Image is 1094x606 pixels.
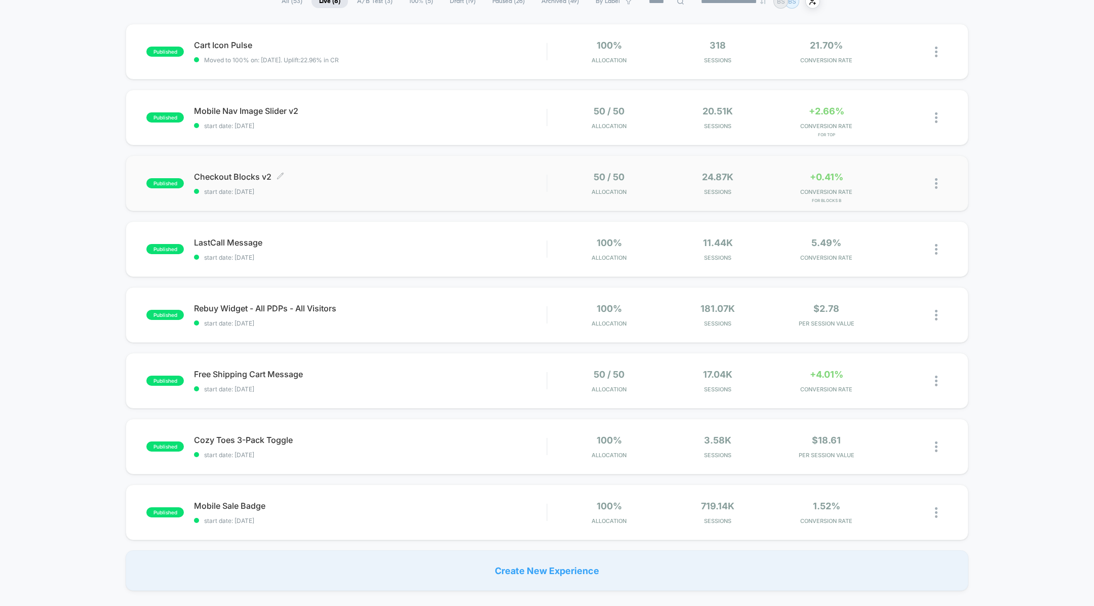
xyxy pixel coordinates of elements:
span: $2.78 [813,303,839,314]
span: 181.07k [700,303,735,314]
span: start date: [DATE] [194,188,546,195]
span: 719.14k [701,501,734,511]
span: Free Shipping Cart Message [194,369,546,379]
span: Rebuy Widget - All PDPs - All Visitors [194,303,546,313]
span: CONVERSION RATE [775,254,878,261]
span: Allocation [592,386,627,393]
span: Mobile Sale Badge [194,501,546,511]
span: for Top [775,132,878,137]
span: start date: [DATE] [194,451,546,459]
span: 5.49% [811,237,841,248]
span: Sessions [666,517,769,524]
span: +2.66% [809,106,844,116]
span: 100% [597,40,622,51]
span: CONVERSION RATE [775,57,878,64]
span: +4.01% [810,369,843,380]
span: Moved to 100% on: [DATE] . Uplift: 22.96% in CR [204,56,339,64]
span: 100% [597,435,622,446]
span: CONVERSION RATE [775,517,878,524]
span: Sessions [666,452,769,459]
span: published [146,310,184,320]
span: 21.70% [810,40,843,51]
span: PER SESSION VALUE [775,320,878,327]
span: for Blocks B [775,198,878,203]
span: Allocation [592,254,627,261]
span: +0.41% [810,172,843,182]
span: Allocation [592,452,627,459]
img: close [935,112,937,123]
span: Sessions [666,386,769,393]
span: Allocation [592,57,627,64]
span: Sessions [666,123,769,130]
span: 100% [597,303,622,314]
span: published [146,47,184,57]
span: 50 / 50 [594,106,624,116]
span: 50 / 50 [594,172,624,182]
span: 24.87k [702,172,733,182]
img: close [935,244,937,255]
span: 100% [597,501,622,511]
span: Sessions [666,254,769,261]
span: published [146,178,184,188]
span: 100% [597,237,622,248]
span: 20.51k [702,106,733,116]
span: 1.52% [813,501,840,511]
span: published [146,244,184,254]
img: close [935,47,937,57]
span: Cozy Toes 3-Pack Toggle [194,435,546,445]
img: close [935,178,937,189]
span: Allocation [592,320,627,327]
span: Allocation [592,123,627,130]
span: start date: [DATE] [194,319,546,327]
span: Sessions [666,320,769,327]
span: start date: [DATE] [194,517,546,524]
span: $18.61 [812,435,841,446]
span: 50 / 50 [594,369,624,380]
span: 17.04k [703,369,732,380]
span: CONVERSION RATE [775,123,878,130]
span: Mobile Nav Image Slider v2 [194,106,546,116]
span: Cart Icon Pulse [194,40,546,50]
img: close [935,441,937,452]
img: close [935,310,937,320]
span: LastCall Message [194,237,546,248]
span: start date: [DATE] [194,122,546,130]
span: Allocation [592,188,627,195]
span: 318 [710,40,726,51]
span: Sessions [666,188,769,195]
span: 11.44k [703,237,733,248]
span: published [146,112,184,123]
span: Checkout Blocks v2 [194,172,546,182]
span: Allocation [592,517,627,524]
span: start date: [DATE] [194,385,546,393]
div: Create New Experience [126,550,968,591]
span: published [146,376,184,386]
span: published [146,441,184,452]
img: close [935,507,937,518]
span: published [146,507,184,517]
span: CONVERSION RATE [775,386,878,393]
img: close [935,376,937,386]
span: Sessions [666,57,769,64]
span: start date: [DATE] [194,254,546,261]
span: 3.58k [704,435,731,446]
span: PER SESSION VALUE [775,452,878,459]
span: CONVERSION RATE [775,188,878,195]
